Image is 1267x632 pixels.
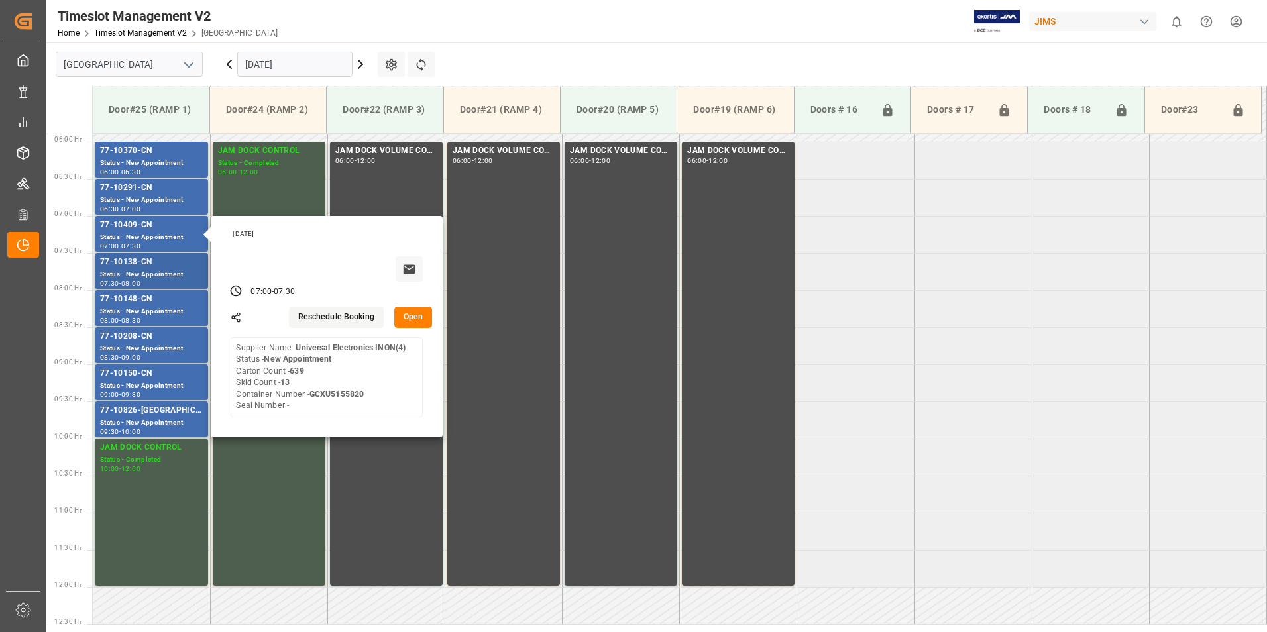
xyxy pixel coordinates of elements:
[119,429,121,435] div: -
[54,284,82,291] span: 08:00 Hr
[121,354,140,360] div: 09:00
[570,144,672,158] div: JAM DOCK VOLUME CONTROL
[121,169,140,175] div: 06:30
[100,392,119,397] div: 09:00
[121,317,140,323] div: 08:30
[974,10,1020,33] img: Exertis%20JAM%20-%20Email%20Logo.jpg_1722504956.jpg
[94,28,187,38] a: Timeslot Management V2
[1191,7,1221,36] button: Help Center
[1029,9,1162,34] button: JIMS
[119,354,121,360] div: -
[119,466,121,472] div: -
[706,158,708,164] div: -
[805,97,875,123] div: Doors # 16
[394,307,433,328] button: Open
[119,280,121,286] div: -
[355,158,357,164] div: -
[357,158,376,164] div: 12:00
[100,404,203,417] div: 77-10826-[GEOGRAPHIC_DATA]
[178,54,198,75] button: open menu
[54,581,82,588] span: 12:00 Hr
[54,470,82,477] span: 10:30 Hr
[1162,7,1191,36] button: show 0 new notifications
[309,390,364,399] b: GCXU5155820
[100,206,119,212] div: 06:30
[296,343,406,352] b: Universal Electronics INON(4)
[589,158,591,164] div: -
[56,52,203,77] input: Type to search/select
[121,392,140,397] div: 09:30
[54,507,82,514] span: 11:00 Hr
[453,144,555,158] div: JAM DOCK VOLUME CONTROL
[54,210,82,217] span: 07:00 Hr
[289,307,384,328] button: Reschedule Booking
[100,441,203,454] div: JAM DOCK CONTROL
[121,243,140,249] div: 07:30
[121,280,140,286] div: 08:00
[100,269,203,280] div: Status - New Appointment
[455,97,549,122] div: Door#21 (RAMP 4)
[100,354,119,360] div: 08:30
[100,182,203,195] div: 77-10291-CN
[100,417,203,429] div: Status - New Appointment
[570,158,589,164] div: 06:00
[237,169,239,175] div: -
[54,358,82,366] span: 09:00 Hr
[54,173,82,180] span: 06:30 Hr
[119,317,121,323] div: -
[239,169,258,175] div: 12:00
[100,317,119,323] div: 08:00
[218,144,320,158] div: JAM DOCK CONTROL
[472,158,474,164] div: -
[228,229,428,238] div: [DATE]
[274,286,295,298] div: 07:30
[100,195,203,206] div: Status - New Appointment
[100,219,203,232] div: 77-10409-CN
[272,286,274,298] div: -
[54,618,82,625] span: 12:30 Hr
[1038,97,1109,123] div: Doors # 18
[54,247,82,254] span: 07:30 Hr
[236,342,406,412] div: Supplier Name - Status - Carton Count - Skid Count - Container Number - Seal Number -
[218,169,237,175] div: 06:00
[54,321,82,329] span: 08:30 Hr
[264,354,331,364] b: New Appointment
[100,293,203,306] div: 77-10148-CN
[687,158,706,164] div: 06:00
[687,144,789,158] div: JAM DOCK VOLUME CONTROL
[337,97,432,122] div: Door#22 (RAMP 3)
[58,28,80,38] a: Home
[100,232,203,243] div: Status - New Appointment
[708,158,728,164] div: 12:00
[54,395,82,403] span: 09:30 Hr
[100,330,203,343] div: 77-10208-CN
[335,158,355,164] div: 06:00
[290,366,303,376] b: 639
[335,144,437,158] div: JAM DOCK VOLUME CONTROL
[571,97,666,122] div: Door#20 (RAMP 5)
[100,306,203,317] div: Status - New Appointment
[100,158,203,169] div: Status - New Appointment
[100,256,203,269] div: 77-10138-CN
[591,158,610,164] div: 12:00
[688,97,783,122] div: Door#19 (RAMP 6)
[100,169,119,175] div: 06:00
[100,367,203,380] div: 77-10150-CN
[100,466,119,472] div: 10:00
[119,169,121,175] div: -
[121,429,140,435] div: 10:00
[100,380,203,392] div: Status - New Appointment
[922,97,992,123] div: Doors # 17
[221,97,315,122] div: Door#24 (RAMP 2)
[119,392,121,397] div: -
[218,158,320,169] div: Status - Completed
[1029,12,1156,31] div: JIMS
[237,52,353,77] input: DD.MM.YYYY
[100,144,203,158] div: 77-10370-CN
[453,158,472,164] div: 06:00
[54,136,82,143] span: 06:00 Hr
[474,158,493,164] div: 12:00
[280,378,290,387] b: 13
[119,206,121,212] div: -
[54,544,82,551] span: 11:30 Hr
